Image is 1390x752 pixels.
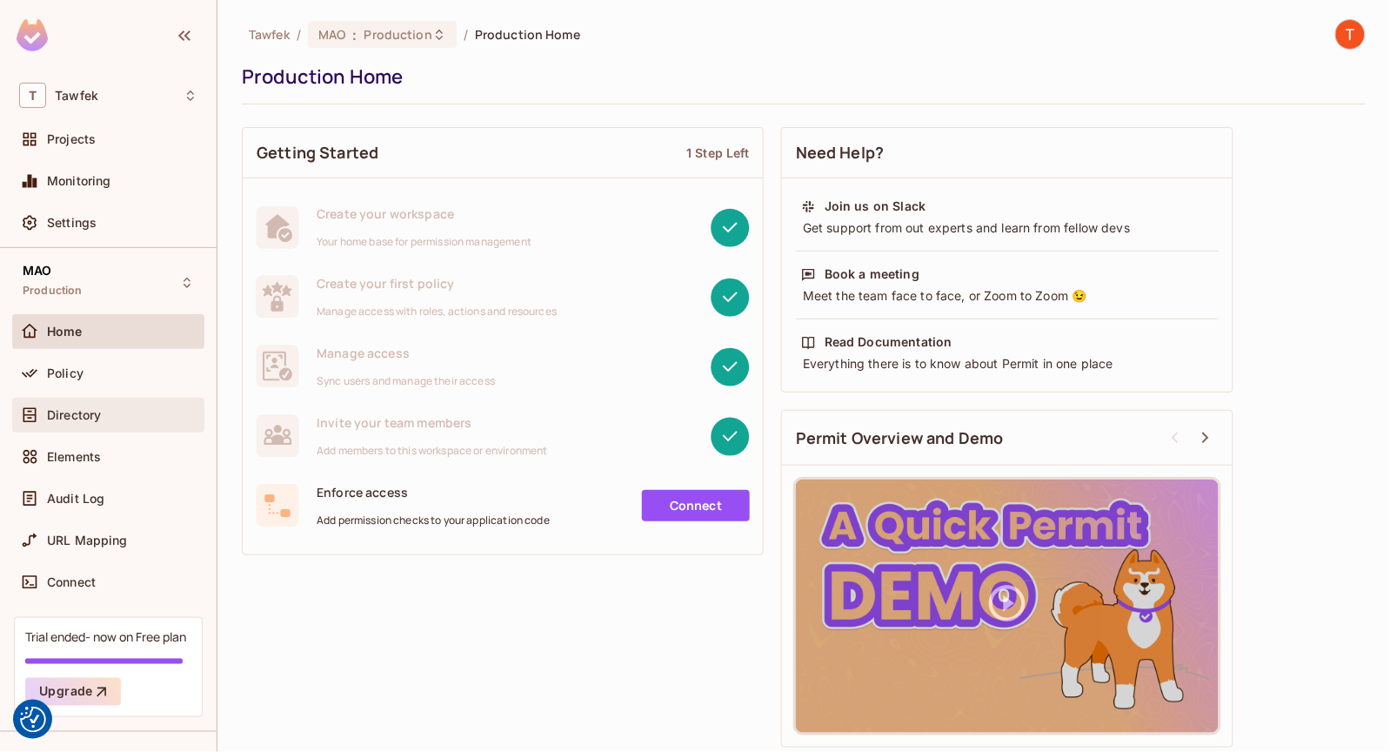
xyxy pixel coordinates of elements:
[25,628,186,645] div: Trial ended- now on Free plan
[642,490,750,521] a: Connect
[249,26,290,43] span: the active workspace
[47,132,96,146] span: Projects
[17,19,48,51] img: SReyMgAAAABJRU5ErkJggg==
[47,492,104,506] span: Audit Log
[825,333,952,351] div: Read Documentation
[686,144,749,161] div: 1 Step Left
[796,142,885,164] span: Need Help?
[20,707,46,733] img: Revisit consent button
[1336,20,1365,49] img: Tawfek Daghistani
[23,284,83,298] span: Production
[825,265,919,283] div: Book a meeting
[257,142,378,164] span: Getting Started
[317,205,531,222] span: Create your workspace
[317,275,557,292] span: Create your first policy
[317,235,531,249] span: Your home base for permission management
[318,26,345,43] span: MAO
[242,64,1357,90] div: Production Home
[317,345,495,361] span: Manage access
[801,355,1213,373] div: Everything there is to know about Permit in one place
[464,26,468,43] li: /
[801,219,1213,237] div: Get support from out experts and learn from fellow devs
[317,484,550,500] span: Enforce access
[47,174,111,188] span: Monitoring
[47,408,101,422] span: Directory
[47,366,84,380] span: Policy
[475,26,580,43] span: Production Home
[317,305,557,319] span: Manage access with roles, actions and resources
[317,514,550,527] span: Add permission checks to your application code
[47,216,97,230] span: Settings
[47,534,128,547] span: URL Mapping
[20,707,46,733] button: Consent Preferences
[25,678,121,706] button: Upgrade
[47,325,83,339] span: Home
[317,414,548,431] span: Invite your team members
[297,26,301,43] li: /
[364,26,431,43] span: Production
[825,198,926,215] div: Join us on Slack
[23,264,51,278] span: MAO
[801,287,1213,305] div: Meet the team face to face, or Zoom to Zoom 😉
[796,427,1004,449] span: Permit Overview and Demo
[55,89,98,103] span: Workspace: Tawfek
[351,28,358,42] span: :
[317,374,495,388] span: Sync users and manage their access
[317,444,548,458] span: Add members to this workspace or environment
[19,83,46,108] span: T
[47,575,96,589] span: Connect
[47,450,101,464] span: Elements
